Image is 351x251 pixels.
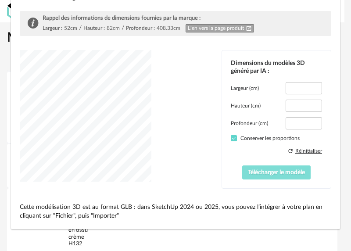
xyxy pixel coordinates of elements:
[79,25,82,32] div: /
[43,15,201,21] span: Rappel des informations de dimensions fournies par la marque :
[157,25,180,32] div: 408.33cm
[231,120,268,127] label: Profondeur (cm)
[186,24,254,32] a: Lien vers la page produitOpen In New icon
[20,203,331,220] p: Cette modélisation 3D est au format GLB : dans SketchUp 2024 ou 2025, vous pouvez l’intégrer à vo...
[83,25,105,32] div: Hauteur :
[242,165,311,179] button: Télécharger le modèle
[287,147,294,155] span: Refresh icon
[231,59,322,75] div: Dimensions du modèles 3D généré par IA :
[122,25,124,32] div: /
[246,25,252,32] span: Open In New icon
[295,147,322,154] div: Réinitialiser
[231,102,261,109] label: Hauteur (cm)
[43,25,62,32] div: Largeur :
[248,169,305,176] span: Télécharger le modèle
[231,135,322,142] label: Conserver les proportions
[107,25,120,32] div: 82cm
[231,85,259,92] label: Largeur (cm)
[64,25,77,32] div: 52cm
[126,25,155,32] div: Profondeur :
